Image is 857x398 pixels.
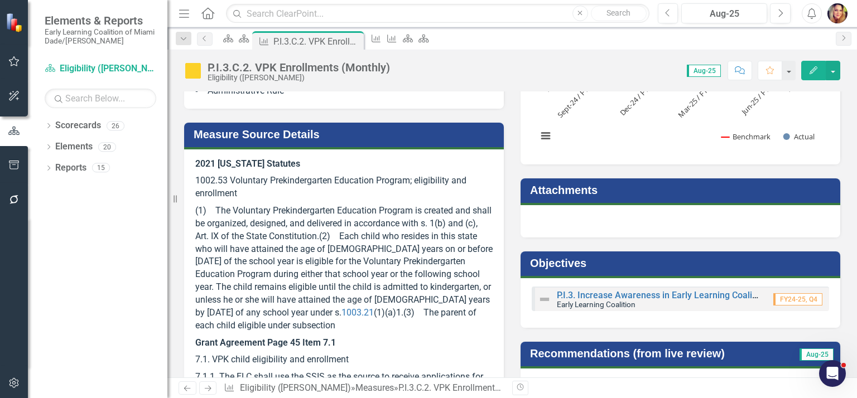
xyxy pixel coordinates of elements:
span: Aug-25 [800,348,834,361]
span: (2) Each child who resides in this state who will have attained the age of [DEMOGRAPHIC_DATA] yea... [195,231,493,318]
div: 26 [107,121,124,130]
span: (3) The parent of each child eligible under subsection [195,307,476,331]
span: (1) The Voluntary Prekindergarten Education Program is created and shall be organized, designed, ... [195,205,492,241]
span: Aug-25 [687,65,721,77]
text: Sept-24 / FY24/25-Q1 [555,64,611,119]
a: P.I.3. Increase Awareness in Early Learning Coalition Programs [557,290,809,300]
p: 7.1. VPK child eligibility and enrollment [195,351,493,368]
button: Search [591,6,647,21]
strong: Grant Agreement Page 45 Item 7.1 [195,337,336,348]
span: FY24-25, Q4 [773,293,822,305]
button: Show Actual [783,132,815,142]
div: 15 [92,163,110,173]
a: Scorecards [55,119,101,132]
p: 1002.53 Voluntary Prekindergarten Education Program; eligibility and enrollment [195,172,493,202]
iframe: Intercom live chat [819,360,846,387]
h3: Measure Source Details [194,128,498,140]
h3: Attachments [530,184,835,196]
h3: Recommendations (from live review) [530,347,788,360]
img: ClearPoint Strategy [6,12,26,32]
div: 20 [98,142,116,152]
div: Aug-25 [685,7,763,21]
a: 1003.21 [341,307,374,318]
span: Administrative Rule [208,85,284,96]
a: Elements [55,140,93,153]
button: Aug-25 [681,3,767,23]
small: Early Learning Coalition [557,300,635,309]
div: P.I.3.C.2. VPK Enrollments (Monthly) [398,382,540,393]
span: Elements & Reports [45,14,156,27]
div: P.I.3.C.2. VPK Enrollments (Monthly) [273,35,361,48]
img: Laurie Dunn [827,3,848,23]
img: Not Defined [538,293,551,306]
a: Reports [55,162,86,174]
text: Mar-25 / FY 24/25-Q3 [676,64,731,119]
div: » » [224,382,504,395]
a: Eligibility ([PERSON_NAME]) [240,382,351,393]
span: (1)(a)1. [374,307,403,318]
img: Caution [184,62,202,80]
h3: Objectives [530,257,835,269]
a: Eligibility ([PERSON_NAME]) [45,62,156,75]
small: Early Learning Coalition of Miami Dade/[PERSON_NAME] [45,27,156,46]
div: Eligibility ([PERSON_NAME]) [208,74,390,82]
span: Search [606,8,630,17]
a: Measures [355,382,394,393]
strong: 2021 [US_STATE] Statutes [195,158,300,169]
input: Search Below... [45,89,156,108]
input: Search ClearPoint... [226,4,649,23]
button: View chart menu, Voluntary Pre-Kindergarten Enrollments (Monroe) [538,128,553,144]
button: Show Benchmark [721,132,771,142]
div: P.I.3.C.2. VPK Enrollments (Monthly) [208,61,390,74]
